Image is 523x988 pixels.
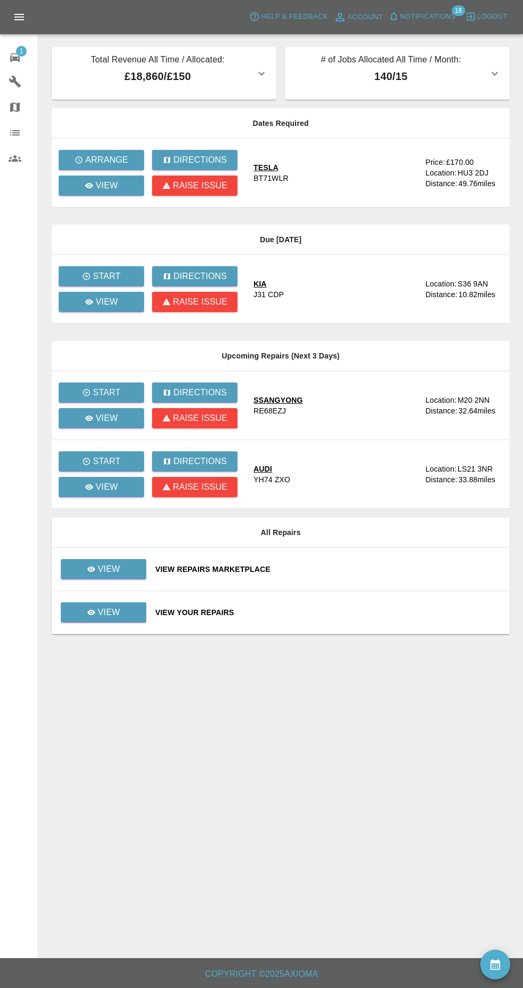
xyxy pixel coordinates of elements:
button: Directions [152,451,237,472]
p: 140 / 15 [294,68,488,84]
div: Distance: [425,405,457,416]
a: SSANGYONGRE68EZJ [253,395,417,416]
p: View [96,296,118,308]
a: Location:LS21 3NRDistance:33.88miles [425,464,501,485]
div: 10.82 miles [458,289,501,300]
div: BT71WLR [253,173,289,184]
h6: Copyright © 2025 Axioma [9,967,514,982]
a: TESLABT71WLR [253,162,417,184]
div: HU3 2DJ [457,168,488,178]
th: Dates Required [52,108,510,139]
a: Price:£170.00Location:HU3 2DJDistance:49.76miles [425,157,501,189]
a: View Your Repairs [155,607,501,618]
p: View [96,179,118,192]
a: AUDIYH74 ZXO [253,464,417,485]
p: View [96,412,118,425]
div: 49.76 miles [458,178,501,189]
div: AUDI [253,464,290,474]
div: S36 9AN [457,278,488,289]
a: View [61,559,146,579]
p: Start [93,270,121,283]
p: Directions [173,270,227,283]
button: Arrange [59,150,144,170]
div: LS21 3NR [457,464,493,474]
button: Notifications [386,9,458,25]
p: # of Jobs Allocated All Time / Month: [294,53,488,68]
th: Due [DATE] [52,225,510,255]
a: View [59,176,144,196]
th: Upcoming Repairs (Next 3 Days) [52,341,510,371]
p: Total Revenue All Time / Allocated: [60,53,255,68]
div: £170.00 [446,157,474,168]
a: View [60,608,147,616]
div: Location: [425,464,456,474]
span: Logout [477,11,508,23]
p: Start [93,455,121,468]
div: Location: [425,168,456,178]
a: View [60,564,147,573]
span: 1 [16,46,27,57]
a: View [59,408,144,428]
button: Help & Feedback [247,9,330,25]
div: Price: [425,157,445,168]
button: Directions [152,150,237,170]
button: Directions [152,266,237,286]
div: Location: [425,395,456,405]
a: View [59,477,144,497]
div: M20 2NN [457,395,489,405]
button: Directions [152,383,237,403]
p: View [98,606,120,619]
a: Location:M20 2NNDistance:32.64miles [425,395,501,416]
p: Raise issue [173,481,227,493]
a: View Repairs Marketplace [155,564,501,575]
p: Arrange [85,154,128,166]
p: Raise issue [173,179,227,192]
p: Directions [173,154,227,166]
a: Location:S36 9ANDistance:10.82miles [425,278,501,300]
p: Raise issue [173,296,227,308]
button: Total Revenue All Time / Allocated:£18,860/£150 [52,47,276,100]
button: Start [59,266,144,286]
div: Location: [425,278,456,289]
div: RE68EZJ [253,405,286,416]
p: View [96,481,118,493]
div: Distance: [425,178,457,189]
a: View [61,602,146,623]
span: Notifications [400,11,456,23]
p: £18,860 / £150 [60,68,255,84]
button: Raise issue [152,477,237,497]
button: Raise issue [152,176,237,196]
div: J31 CDP [253,289,284,300]
div: KIA [253,278,284,289]
button: # of Jobs Allocated All Time / Month:140/15 [285,47,510,100]
span: Help & Feedback [261,11,328,23]
div: 33.88 miles [458,474,501,485]
span: 18 [451,5,465,16]
div: Distance: [425,289,457,300]
th: All Repairs [52,517,510,548]
p: Directions [173,455,227,468]
p: Raise issue [173,412,227,425]
div: Distance: [425,474,457,485]
p: Directions [173,386,227,399]
a: View [59,292,144,312]
span: Account [347,11,383,23]
p: View [98,563,120,576]
button: Start [59,383,144,403]
button: Raise issue [152,292,237,312]
p: Start [93,386,121,399]
div: SSANGYONG [253,395,303,405]
button: Logout [463,9,510,25]
a: Account [331,9,386,26]
button: Raise issue [152,408,237,428]
div: 32.64 miles [458,405,501,416]
button: Start [59,451,144,472]
div: YH74 ZXO [253,474,290,485]
button: Open drawer [6,4,32,30]
a: KIAJ31 CDP [253,278,417,300]
div: TESLA [253,162,289,173]
button: availability [480,950,510,979]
